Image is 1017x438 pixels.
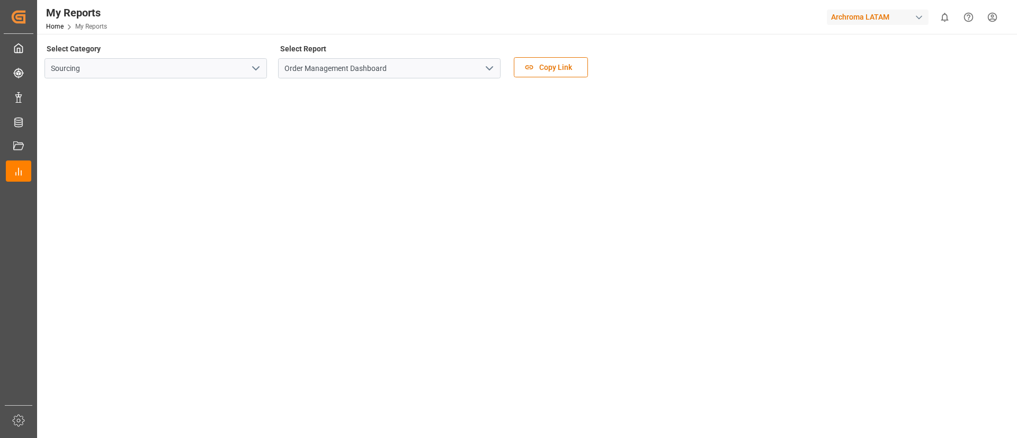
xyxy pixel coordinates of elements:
[278,41,328,56] label: Select Report
[481,60,497,77] button: open menu
[46,23,64,30] a: Home
[44,41,102,56] label: Select Category
[827,7,933,27] button: Archroma LATAM
[247,60,263,77] button: open menu
[278,58,501,78] input: Type to search/select
[957,5,980,29] button: Help Center
[514,57,588,77] button: Copy Link
[827,10,929,25] div: Archroma LATAM
[534,62,577,73] span: Copy Link
[46,5,107,21] div: My Reports
[44,58,267,78] input: Type to search/select
[933,5,957,29] button: show 0 new notifications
